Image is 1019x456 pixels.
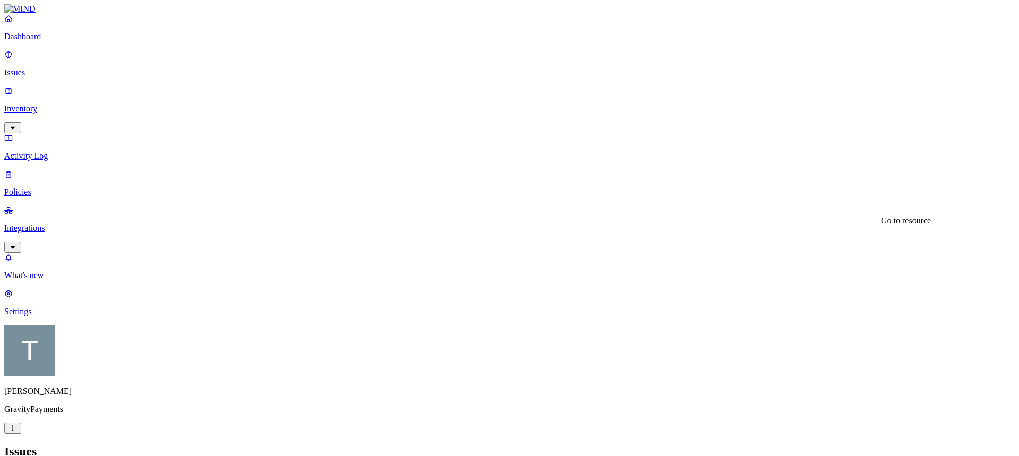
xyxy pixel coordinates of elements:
[4,151,1015,161] p: Activity Log
[4,104,1015,114] p: Inventory
[4,307,1015,316] p: Settings
[4,68,1015,78] p: Issues
[881,216,931,226] div: Go to resource
[4,271,1015,280] p: What's new
[4,386,1015,396] p: [PERSON_NAME]
[4,4,36,14] img: MIND
[4,405,1015,414] p: GravityPayments
[4,325,55,376] img: Tim Rasmussen
[4,187,1015,197] p: Policies
[4,32,1015,41] p: Dashboard
[4,223,1015,233] p: Integrations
